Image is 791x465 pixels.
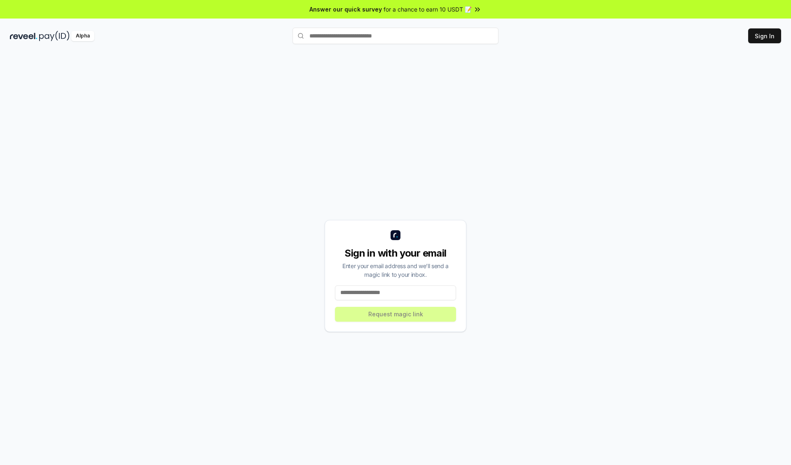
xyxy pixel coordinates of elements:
img: reveel_dark [10,31,37,41]
img: pay_id [39,31,70,41]
div: Sign in with your email [335,247,456,260]
span: Answer our quick survey [309,5,382,14]
div: Enter your email address and we’ll send a magic link to your inbox. [335,262,456,279]
img: logo_small [391,230,400,240]
button: Sign In [748,28,781,43]
div: Alpha [71,31,94,41]
span: for a chance to earn 10 USDT 📝 [384,5,472,14]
